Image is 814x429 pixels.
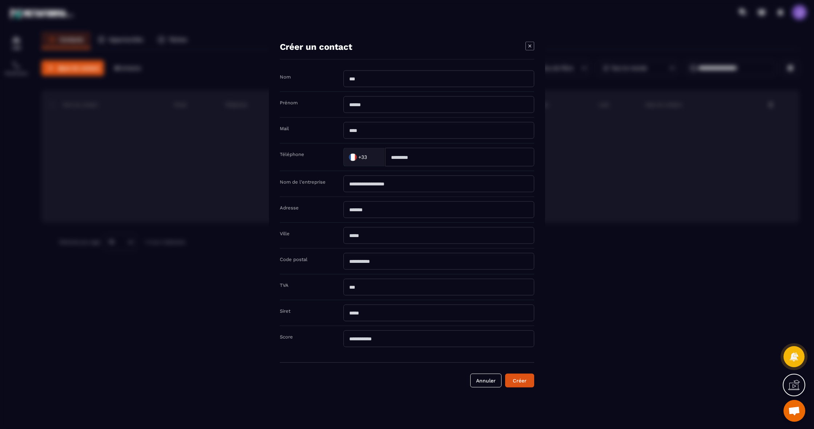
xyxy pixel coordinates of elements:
label: Ville [280,231,290,236]
label: Mail [280,126,289,131]
div: Search for option [343,148,385,167]
label: Adresse [280,205,299,211]
span: +33 [358,153,367,161]
label: Prénom [280,100,298,105]
label: Code postal [280,257,307,262]
label: Score [280,334,293,340]
label: Siret [280,308,290,314]
label: Nom [280,74,291,80]
input: Search for option [368,152,378,163]
img: Country Flag [346,150,360,164]
button: Annuler [470,374,501,388]
button: Créer [505,374,534,388]
div: Ouvrir le chat [783,400,805,422]
label: TVA [280,282,289,288]
h4: Créer un contact [280,42,352,52]
label: Nom de l'entreprise [280,179,326,185]
label: Téléphone [280,152,304,157]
